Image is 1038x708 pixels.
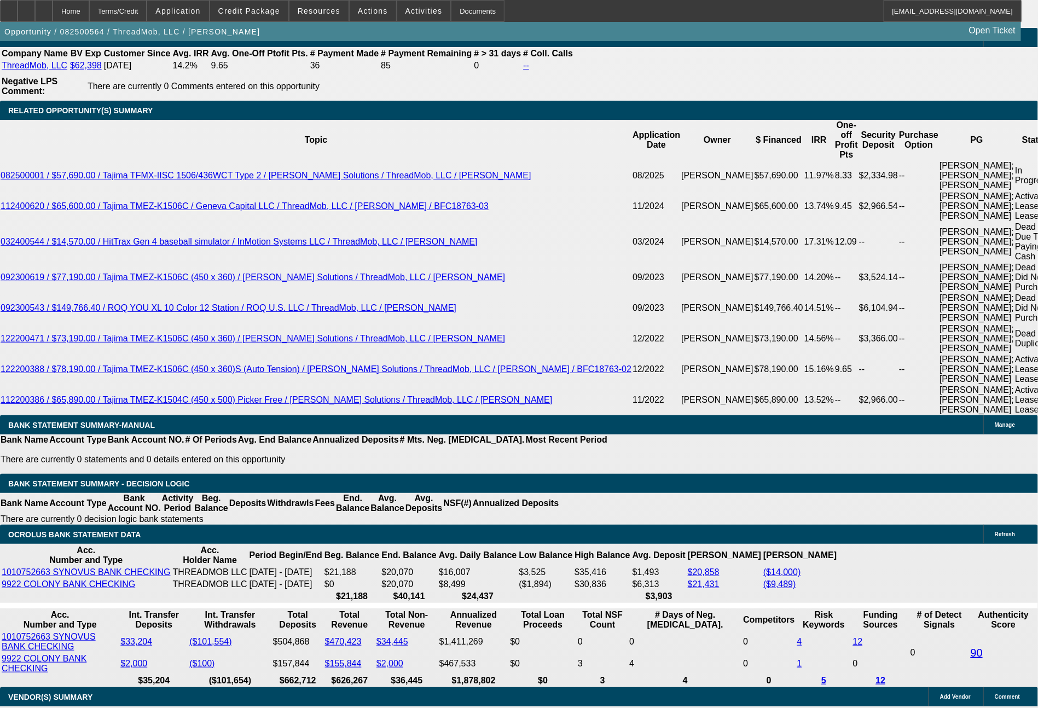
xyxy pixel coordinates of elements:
[1,237,478,246] a: 032400544 / $14,570.00 / HitTrax Gen 4 baseball simulator / InMotion Systems LLC / ThreadMob, LLC...
[754,293,804,323] td: $149,766.40
[940,694,971,700] span: Add Vendor
[754,262,804,293] td: $77,190.00
[439,610,509,630] th: Annualized Revenue
[834,222,859,262] td: 12.09
[629,631,741,652] td: 0
[438,545,518,566] th: Avg. Daily Balance
[629,653,741,674] td: 4
[189,675,271,686] th: ($101,654)
[632,160,681,191] td: 08/2025
[189,659,214,668] a: ($100)
[995,531,1015,537] span: Refresh
[376,659,403,668] a: $2,000
[266,493,314,514] th: Withdrawls
[525,434,608,445] th: Most Recent Period
[687,545,762,566] th: [PERSON_NAME]
[632,262,681,293] td: 09/2023
[2,567,171,577] a: 1010752663 SYNOVUS BANK CHECKING
[381,49,472,58] b: # Payment Remaining
[218,7,280,15] span: Credit Package
[970,610,1037,630] th: Authenticity Score
[8,421,155,430] span: BANK STATEMENT SUMMARY-MANUAL
[754,385,804,415] td: $65,890.00
[4,27,260,36] span: Opportunity / 082500564 / ThreadMob, LLC / [PERSON_NAME]
[397,1,451,21] button: Activities
[853,637,863,646] a: 12
[577,610,628,630] th: Sum of the Total NSF Count and Total Overdraft Fee Count from Ocrolus
[754,191,804,222] td: $65,600.00
[859,323,898,354] td: $3,366.00
[438,579,518,590] td: $8,499
[834,385,859,415] td: --
[358,7,388,15] span: Actions
[681,160,754,191] td: [PERSON_NAME]
[939,160,1014,191] td: [PERSON_NAME]; [PERSON_NAME]; [PERSON_NAME]
[939,293,1014,323] td: [PERSON_NAME]; [PERSON_NAME]; [PERSON_NAME]
[381,591,437,602] th: $40,141
[211,60,309,71] td: 9.65
[754,120,804,160] th: $ Financed
[2,632,96,651] a: 1010752663 SYNOVUS BANK CHECKING
[438,567,518,578] td: $16,007
[381,567,437,578] td: $20,070
[763,545,837,566] th: [PERSON_NAME]
[804,354,834,385] td: 15.16%
[1,334,505,343] a: 122200471 / $73,190.00 / Tajima TMEZ-K1506C (450 x 360) / [PERSON_NAME] Solutions / ThreadMob, LL...
[2,61,67,70] a: ThreadMob, LLC
[859,293,898,323] td: $6,104.94
[834,160,859,191] td: 8.33
[249,579,323,590] td: [DATE] - [DATE]
[172,60,210,71] td: 14.2%
[172,579,248,590] td: THREADMOB LLC
[272,675,323,686] th: $662,712
[523,49,573,58] b: # Coll. Calls
[743,610,795,630] th: Competitors
[804,385,834,415] td: 13.52%
[1,364,631,374] a: 122200388 / $78,190.00 / Tajima TMEZ-K1506C (450 x 360)S (Auto Tension) / [PERSON_NAME] Solutions...
[834,191,859,222] td: 9.45
[754,354,804,385] td: $78,190.00
[743,675,795,686] th: 0
[189,637,231,646] a: ($101,554)
[632,191,681,222] td: 11/2024
[797,637,802,646] a: 4
[632,293,681,323] td: 09/2023
[965,21,1020,40] a: Open Ticket
[229,493,267,514] th: Deposits
[173,49,209,58] b: Avg. IRR
[120,610,188,630] th: Int. Transfer Deposits
[380,60,472,71] td: 85
[910,610,969,630] th: # of Detect Signals
[632,120,681,160] th: Application Date
[71,49,101,58] b: BV Exp
[898,191,939,222] td: --
[632,545,686,566] th: Avg. Deposit
[272,653,323,674] td: $157,844
[898,293,939,323] td: --
[853,653,909,674] td: 0
[172,567,248,578] td: THREADMOB LLC
[629,675,741,686] th: 4
[681,262,754,293] td: [PERSON_NAME]
[763,579,796,589] a: ($9,489)
[155,7,200,15] span: Application
[523,61,529,70] a: --
[324,610,375,630] th: Total Revenue
[325,637,362,646] a: $470,423
[439,659,508,669] div: $467,533
[939,385,1014,415] td: [PERSON_NAME]; [PERSON_NAME]; [PERSON_NAME]
[804,293,834,323] td: 14.51%
[577,675,628,686] th: 3
[120,659,147,668] a: $2,000
[272,610,323,630] th: Total Deposits
[859,262,898,293] td: $3,524.14
[120,637,152,646] a: $33,204
[853,610,909,630] th: Funding Sources
[688,567,720,577] a: $20,858
[1,303,456,312] a: 092300543 / $149,766.40 / ROQ YOU XL 10 Color 12 Station / ROQ U.S. LLC / ThreadMob, LLC / [PERSO...
[474,60,522,71] td: 0
[509,653,576,674] td: $0
[859,160,898,191] td: $2,334.98
[859,354,898,385] td: --
[898,385,939,415] td: --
